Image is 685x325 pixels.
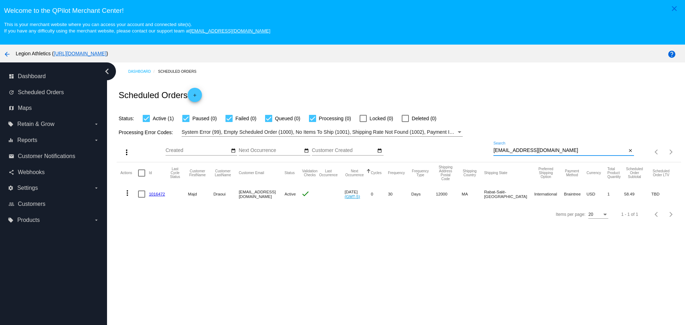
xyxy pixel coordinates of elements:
[651,169,671,177] button: Change sorting for LifetimeValue
[118,88,202,102] h2: Scheduled Orders
[153,114,174,123] span: Active (1)
[651,184,677,204] mat-cell: TBD
[650,145,664,159] button: Previous page
[8,137,14,143] i: equalizer
[188,169,207,177] button: Change sorting for CustomerFirstName
[213,169,232,177] button: Change sorting for CustomerLastName
[668,50,676,59] mat-icon: help
[436,184,462,204] mat-cell: 12000
[18,105,32,111] span: Maps
[319,169,338,177] button: Change sorting for LastOccurrenceUtc
[319,114,351,123] span: Processing (0)
[564,169,580,177] button: Change sorting for PaymentMethod.Type
[670,4,679,13] mat-icon: close
[285,192,296,196] span: Active
[18,153,75,159] span: Customer Notifications
[493,148,626,153] input: Search
[621,212,638,217] div: 1 - 1 of 1
[235,114,257,123] span: Failed (0)
[239,148,303,153] input: Next Occurrence
[3,50,11,59] mat-icon: arrow_back
[166,148,230,153] input: Created
[312,148,376,153] input: Customer Created
[182,128,463,137] mat-select: Filter by Processing Error Codes
[17,137,37,143] span: Reports
[664,145,678,159] button: Next page
[462,169,478,177] button: Change sorting for ShippingCountry
[345,169,364,177] button: Change sorting for NextOccurrenceUtc
[231,148,236,154] mat-icon: date_range
[345,184,371,204] mat-cell: [DATE]
[9,201,14,207] i: people_outline
[8,185,14,191] i: settings
[118,116,134,121] span: Status:
[158,66,203,77] a: Scheduled Orders
[556,212,585,217] div: Items per page:
[18,89,64,96] span: Scheduled Orders
[149,192,165,196] a: 1016472
[377,148,382,154] mat-icon: date_range
[484,171,507,175] button: Change sorting for ShippingState
[484,184,534,204] mat-cell: Rabat-Salé-[GEOGRAPHIC_DATA]
[9,198,99,210] a: people_outline Customers
[301,162,319,184] mat-header-cell: Validation Checks
[370,114,393,123] span: Locked (0)
[624,184,651,204] mat-cell: 58.49
[9,71,99,82] a: dashboard Dashboard
[624,167,645,179] button: Change sorting for Subtotal
[371,184,388,204] mat-cell: 0
[101,66,113,77] i: chevron_left
[9,87,99,98] a: update Scheduled Orders
[9,153,14,159] i: email
[93,185,99,191] i: arrow_drop_down
[301,189,310,198] mat-icon: check
[9,151,99,162] a: email Customer Notifications
[304,148,309,154] mat-icon: date_range
[191,93,199,101] mat-icon: add
[239,171,264,175] button: Change sorting for CustomerEmail
[587,184,608,204] mat-cell: USD
[128,66,158,77] a: Dashboard
[534,167,557,179] button: Change sorting for PreferredShippingOption
[4,22,270,34] small: This is your merchant website where you can access your account and connected site(s). If you hav...
[412,114,436,123] span: Deleted (0)
[18,169,45,176] span: Webhooks
[93,121,99,127] i: arrow_drop_down
[285,171,295,175] button: Change sorting for Status
[534,184,564,204] mat-cell: International
[190,28,270,34] a: [EMAIL_ADDRESS][DOMAIN_NAME]
[17,217,40,223] span: Products
[120,162,138,184] mat-header-cell: Actions
[188,184,213,204] mat-cell: Majd
[388,184,411,204] mat-cell: 30
[588,212,608,217] mat-select: Items per page:
[9,73,14,79] i: dashboard
[118,130,173,135] span: Processing Error Codes:
[18,201,45,207] span: Customers
[462,184,484,204] mat-cell: MA
[626,147,634,154] button: Clear
[9,105,14,111] i: map
[564,184,587,204] mat-cell: Braintree
[122,148,131,157] mat-icon: more_vert
[16,51,108,56] span: Legion Athletics ( )
[9,102,99,114] a: map Maps
[628,148,633,154] mat-icon: close
[664,207,678,222] button: Next page
[93,217,99,223] i: arrow_drop_down
[9,90,14,95] i: update
[588,212,593,217] span: 20
[275,114,300,123] span: Queued (0)
[411,184,436,204] mat-cell: Days
[169,167,182,179] button: Change sorting for LastProcessingCycleId
[607,184,624,204] mat-cell: 1
[17,185,38,191] span: Settings
[149,171,152,175] button: Change sorting for Id
[9,167,99,178] a: share Webhooks
[9,169,14,175] i: share
[388,171,405,175] button: Change sorting for Frequency
[213,184,239,204] mat-cell: Draoui
[192,114,217,123] span: Paused (0)
[345,194,360,199] a: (GMT-5)
[239,184,284,204] mat-cell: [EMAIL_ADDRESS][DOMAIN_NAME]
